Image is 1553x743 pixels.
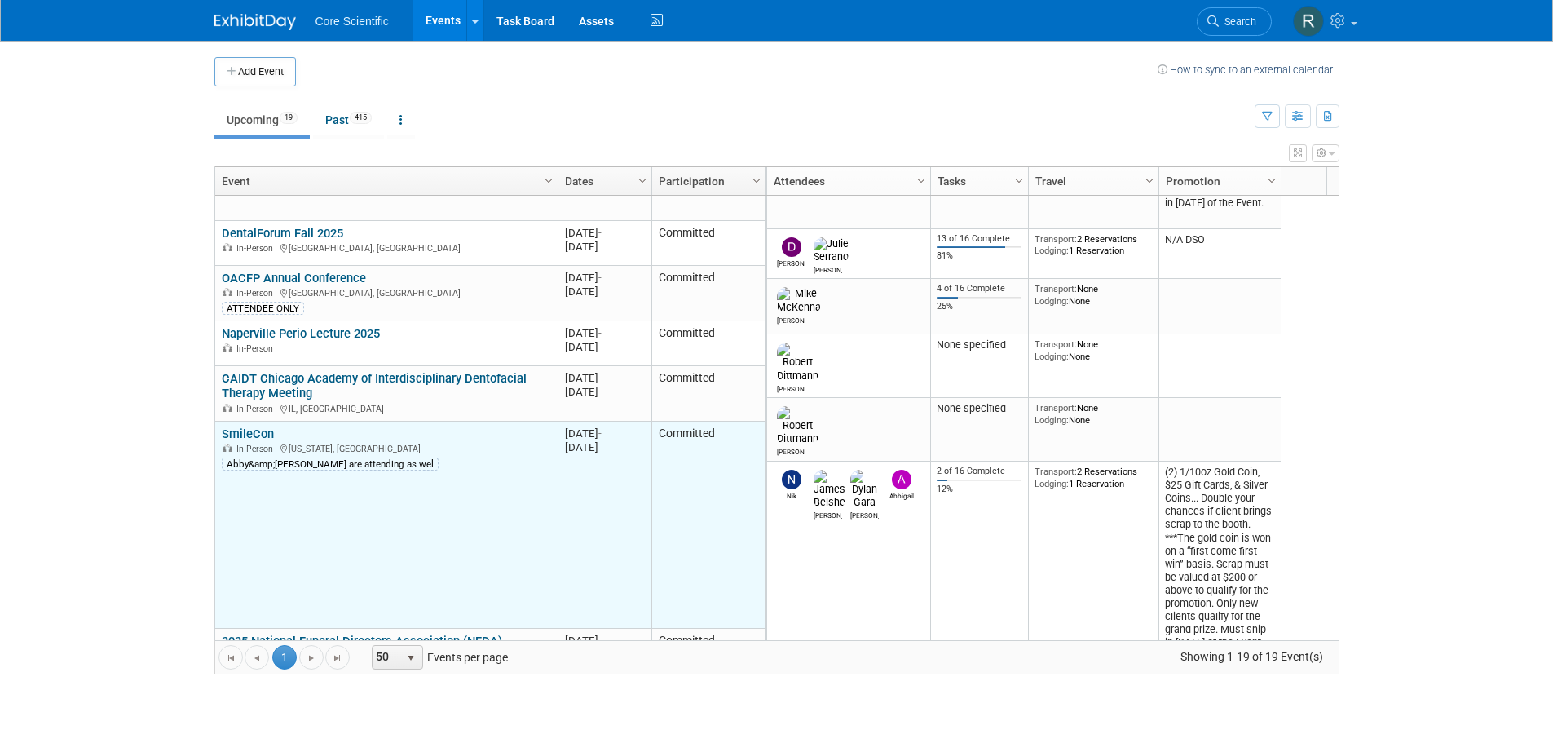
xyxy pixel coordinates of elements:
[565,326,644,340] div: [DATE]
[565,340,644,354] div: [DATE]
[565,226,644,240] div: [DATE]
[1197,7,1272,36] a: Search
[272,645,297,670] span: 1
[223,404,232,412] img: In-Person Event
[937,402,1021,415] div: None specified
[777,489,805,500] div: Nik Koelblinger
[1010,167,1028,192] a: Column Settings
[222,634,502,664] a: 2025 National Funeral Directors Association (NFDA) International Convention & Expo
[223,343,232,352] img: In-Person Event
[299,645,324,670] a: Go to the next page
[245,645,269,670] a: Go to the previous page
[214,104,310,135] a: Upcoming19
[1013,175,1026,188] span: Column Settings
[305,652,318,665] span: Go to the next page
[565,440,644,454] div: [DATE]
[1035,466,1077,477] span: Transport:
[651,221,765,266] td: Committed
[404,652,417,665] span: select
[1035,283,1152,307] div: None None
[777,445,805,456] div: Robert Dittmann
[1035,414,1069,426] span: Lodging:
[315,15,389,28] span: Core Scientific
[1158,64,1339,76] a: How to sync to an external calendar...
[777,314,805,325] div: Mike McKenna
[814,263,842,274] div: Julie Serrano
[937,233,1021,245] div: 13 of 16 Complete
[1140,167,1158,192] a: Column Settings
[937,283,1021,294] div: 4 of 16 Complete
[565,385,644,399] div: [DATE]
[280,112,298,124] span: 19
[222,167,547,195] a: Event
[331,652,344,665] span: Go to the last page
[1035,402,1152,426] div: None None
[651,629,765,700] td: Committed
[1035,167,1148,195] a: Travel
[236,404,278,414] span: In-Person
[633,167,651,192] a: Column Settings
[598,427,602,440] span: -
[915,175,928,188] span: Column Settings
[887,489,915,500] div: Abbigail Belshe
[1165,645,1338,668] span: Showing 1-19 of 19 Event(s)
[565,427,644,440] div: [DATE]
[636,175,649,188] span: Column Settings
[373,646,400,669] span: 50
[892,470,911,489] img: Abbigail Belshe
[651,422,765,629] td: Committed
[777,257,805,268] div: Dan Boro
[540,167,558,192] a: Column Settings
[325,645,350,670] a: Go to the last page
[937,250,1021,262] div: 81%
[1293,6,1324,37] img: Rachel Wolff
[222,371,527,401] a: CAIDT Chicago Academy of Interdisciplinary Dentofacial Therapy Meeting
[222,326,380,341] a: Naperville Perio Lecture 2025
[651,266,765,321] td: Committed
[236,444,278,454] span: In-Person
[598,227,602,239] span: -
[218,645,243,670] a: Go to the first page
[1035,245,1069,256] span: Lodging:
[651,366,765,422] td: Committed
[224,652,237,665] span: Go to the first page
[750,175,763,188] span: Column Settings
[1035,283,1077,294] span: Transport:
[1035,233,1152,257] div: 2 Reservations 1 Reservation
[1035,402,1077,414] span: Transport:
[937,338,1021,352] div: None specified
[222,226,343,241] a: DentalForum Fall 2025
[222,441,550,455] div: [US_STATE], [GEOGRAPHIC_DATA]
[236,288,278,299] span: In-Person
[223,444,232,452] img: In-Person Event
[1035,478,1069,489] span: Lodging:
[222,401,550,415] div: IL, [GEOGRAPHIC_DATA]
[236,343,278,354] span: In-Person
[814,470,845,509] img: James Belshe
[850,470,879,509] img: Dylan Gara
[598,635,602,647] span: -
[565,271,644,285] div: [DATE]
[774,167,920,195] a: Attendees
[1158,229,1281,280] td: N/A DSO
[814,237,849,263] img: Julie Serrano
[223,288,232,296] img: In-Person Event
[850,509,879,520] div: Dylan Gara
[1035,338,1077,350] span: Transport:
[938,167,1017,195] a: Tasks
[542,175,555,188] span: Column Settings
[565,167,641,195] a: Dates
[351,645,524,670] span: Events per page
[236,243,278,254] span: In-Person
[222,285,550,299] div: [GEOGRAPHIC_DATA], [GEOGRAPHIC_DATA]
[1035,233,1077,245] span: Transport:
[777,406,818,445] img: Robert Dittmann
[782,470,801,489] img: Nik Koelblinger
[223,243,232,251] img: In-Person Event
[1035,295,1069,307] span: Lodging:
[565,371,644,385] div: [DATE]
[565,285,644,299] div: [DATE]
[1035,351,1069,362] span: Lodging:
[937,466,1021,477] div: 2 of 16 Complete
[313,104,384,135] a: Past415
